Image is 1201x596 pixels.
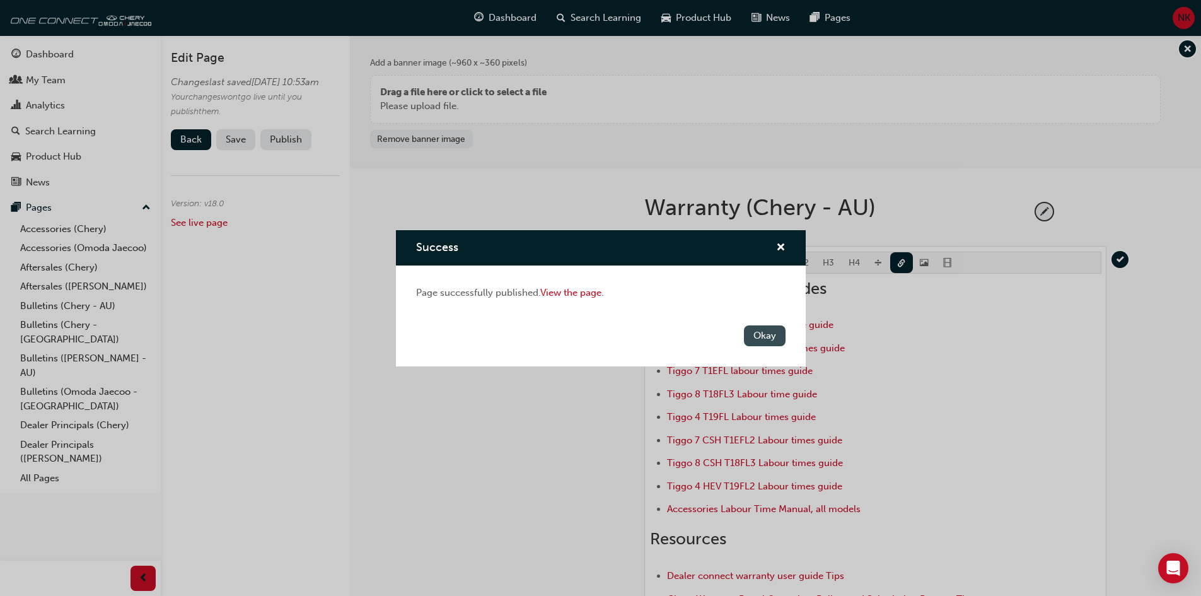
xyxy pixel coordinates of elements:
[776,243,786,254] span: cross-icon
[416,287,604,298] span: Page successfully published. .
[540,287,601,298] a: View the page
[744,325,786,346] button: Okay
[776,240,786,256] button: cross-icon
[396,230,806,366] div: Success
[416,240,458,254] span: Success
[1158,553,1188,583] div: Open Intercom Messenger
